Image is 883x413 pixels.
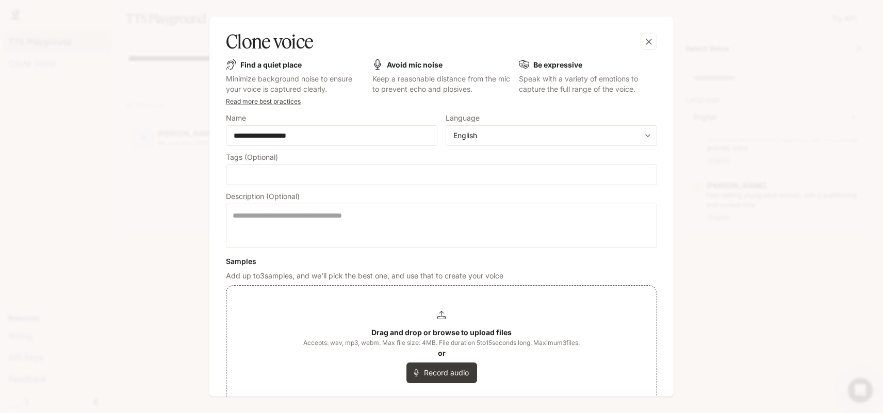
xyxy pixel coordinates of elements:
a: Read more best practices [226,97,301,105]
b: Be expressive [533,60,582,69]
b: Find a quiet place [240,60,302,69]
span: Accepts: wav, mp3, webm. Max file size: 4MB. File duration 5 to 15 seconds long. Maximum 3 files. [303,338,580,348]
p: Keep a reasonable distance from the mic to prevent echo and plosives. [372,74,511,94]
b: Avoid mic noise [387,60,443,69]
p: Description (Optional) [226,193,300,200]
div: English [446,130,657,141]
h6: Samples [226,256,657,267]
p: Tags (Optional) [226,154,278,161]
div: English [453,130,640,141]
h5: Clone voice [226,29,313,55]
button: Record audio [406,362,477,383]
p: Speak with a variety of emotions to capture the full range of the voice. [519,74,657,94]
p: Add up to 3 samples, and we'll pick the best one, and use that to create your voice [226,271,657,281]
p: Language [446,114,480,122]
b: Drag and drop or browse to upload files [371,328,512,337]
p: Name [226,114,246,122]
p: Minimize background noise to ensure your voice is captured clearly. [226,74,364,94]
b: or [438,349,446,357]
